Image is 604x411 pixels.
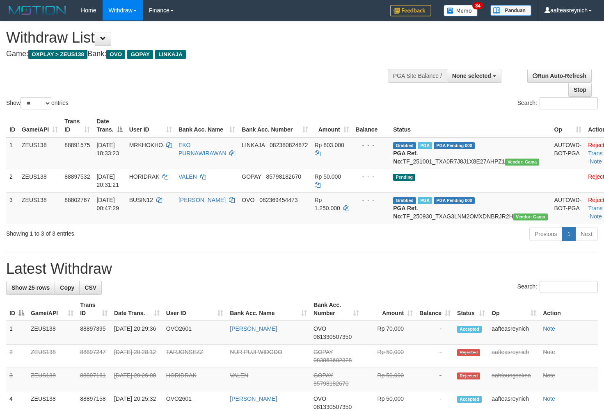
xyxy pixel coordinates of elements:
[527,69,592,83] a: Run Auto-Refresh
[18,192,61,224] td: ZEUS138
[488,368,540,391] td: aafdoungsokna
[457,326,482,333] span: Accepted
[64,173,90,180] span: 88897532
[6,297,27,321] th: ID: activate to sort column descending
[6,50,394,58] h4: Game: Bank:
[163,297,226,321] th: User ID: activate to sort column ascending
[18,114,61,137] th: Game/API: activate to sort column ascending
[178,197,226,203] a: [PERSON_NAME]
[77,345,111,368] td: 88897247
[418,142,432,149] span: Marked by aafpengsreynich
[6,226,245,238] div: Showing 1 to 3 of 3 entries
[393,150,418,165] b: PGA Ref. No:
[163,368,226,391] td: HORIDRAK
[457,349,480,356] span: Rejected
[270,142,308,148] span: Copy 082380824872 to clipboard
[540,281,598,293] input: Search:
[313,357,352,363] span: Copy 083863602328 to clipboard
[311,114,352,137] th: Amount: activate to sort column ascending
[416,297,454,321] th: Balance: activate to sort column ascending
[540,297,598,321] th: Action
[6,192,18,224] td: 3
[568,83,592,97] a: Stop
[77,321,111,345] td: 88897395
[490,5,531,16] img: panduan.png
[60,284,74,291] span: Copy
[472,2,483,9] span: 34
[96,142,119,157] span: [DATE] 18:33:23
[315,197,340,211] span: Rp 1.250.000
[127,50,153,59] span: GOPAY
[393,174,415,181] span: Pending
[6,114,18,137] th: ID
[259,197,297,203] span: Copy 082369454473 to clipboard
[6,261,598,277] h1: Latest Withdraw
[434,142,475,149] span: PGA Pending
[6,321,27,345] td: 1
[543,349,555,355] a: Note
[362,321,416,345] td: Rp 70,000
[313,372,333,379] span: GOPAY
[513,213,548,220] span: Vendor URL: https://trx31.1velocity.biz
[434,197,475,204] span: PGA Pending
[562,227,576,241] a: 1
[352,114,390,137] th: Balance
[79,281,102,295] a: CSV
[242,173,261,180] span: GOPAY
[27,321,77,345] td: ZEUS138
[61,114,93,137] th: Trans ID: activate to sort column ascending
[175,114,238,137] th: Bank Acc. Name: activate to sort column ascending
[517,97,598,109] label: Search:
[111,368,163,391] td: [DATE] 20:26:08
[362,345,416,368] td: Rp 50,000
[488,321,540,345] td: aafteasreynich
[163,345,226,368] td: TARJONSEZZ
[390,192,551,224] td: TF_250930_TXAG3LNM2OMXDNBRJR2H
[390,5,431,16] img: Feedback.jpg
[454,297,488,321] th: Status: activate to sort column ascending
[129,197,153,203] span: BUSIN12
[505,159,540,166] span: Vendor URL: https://trx31.1velocity.biz
[543,325,555,332] a: Note
[310,297,362,321] th: Bank Acc. Number: activate to sort column ascending
[129,173,160,180] span: HORIDRAK
[418,197,432,204] span: Marked by aafsreyleap
[18,169,61,192] td: ZEUS138
[77,297,111,321] th: Trans ID: activate to sort column ascending
[64,142,90,148] span: 88891575
[27,297,77,321] th: Game/API: activate to sort column ascending
[393,197,416,204] span: Grabbed
[315,173,341,180] span: Rp 50.000
[416,321,454,345] td: -
[21,97,51,109] select: Showentries
[315,142,344,148] span: Rp 803.000
[540,97,598,109] input: Search:
[93,114,126,137] th: Date Trans.: activate to sort column descending
[129,142,163,148] span: MRKHOKHO
[6,137,18,169] td: 1
[85,284,96,291] span: CSV
[356,196,387,204] div: - - -
[230,372,248,379] a: VALEN
[452,73,491,79] span: None selected
[266,173,302,180] span: Copy 85798182670 to clipboard
[313,325,326,332] span: OVO
[313,395,326,402] span: OVO
[457,372,480,379] span: Rejected
[488,345,540,368] td: aafteasreynich
[390,137,551,169] td: TF_251001_TXA0R7J8J1X8E27AHPZ1
[242,197,254,203] span: OVO
[6,281,55,295] a: Show 25 rows
[416,345,454,368] td: -
[126,114,175,137] th: User ID: activate to sort column ascending
[356,141,387,149] div: - - -
[27,368,77,391] td: ZEUS138
[6,169,18,192] td: 2
[529,227,562,241] a: Previous
[6,30,394,46] h1: Withdraw List
[393,142,416,149] span: Grabbed
[6,97,69,109] label: Show entries
[28,50,87,59] span: OXPLAY > ZEUS138
[111,321,163,345] td: [DATE] 20:29:36
[96,173,119,188] span: [DATE] 20:31:21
